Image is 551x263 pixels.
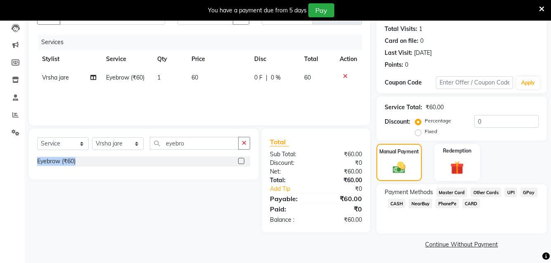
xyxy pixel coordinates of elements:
[304,74,311,81] span: 60
[157,74,161,81] span: 1
[426,103,444,112] div: ₹60.00
[264,216,316,224] div: Balance :
[409,199,432,208] span: NearBuy
[150,137,239,150] input: Search or Scan
[385,117,410,126] div: Discount:
[316,150,368,159] div: ₹60.00
[42,74,69,81] span: Vrsha jare
[405,61,408,69] div: 0
[378,240,545,249] a: Continue Without Payment
[316,159,368,167] div: ₹0
[414,49,432,57] div: [DATE]
[471,188,501,197] span: Other Cards
[436,188,468,197] span: Master Card
[38,35,368,50] div: Services
[308,3,334,17] button: Pay
[152,50,187,68] th: Qty
[101,50,152,68] th: Service
[419,25,422,33] div: 1
[385,25,417,33] div: Total Visits:
[208,6,307,15] div: You have a payment due from 5 days
[385,49,412,57] div: Last Visit:
[264,167,316,176] div: Net:
[316,194,368,204] div: ₹60.00
[446,160,468,176] img: _gift.svg
[385,103,422,112] div: Service Total:
[249,50,299,68] th: Disc
[299,50,335,68] th: Total
[192,74,198,81] span: 60
[324,185,368,193] div: ₹0
[316,204,368,214] div: ₹0
[385,188,433,197] span: Payment Methods
[106,74,144,81] span: Eyebrow (₹60)
[266,73,267,82] span: |
[37,157,76,166] div: Eyebrow (₹60)
[443,147,471,155] label: Redemption
[516,77,540,89] button: Apply
[520,188,537,197] span: GPay
[420,37,423,45] div: 0
[379,148,419,155] label: Manual Payment
[264,194,316,204] div: Payable:
[389,160,409,175] img: _cash.svg
[254,73,262,82] span: 0 F
[187,50,249,68] th: Price
[264,176,316,185] div: Total:
[335,50,362,68] th: Action
[271,73,281,82] span: 0 %
[270,138,289,146] span: Total
[264,150,316,159] div: Sub Total:
[316,176,368,185] div: ₹60.00
[462,199,480,208] span: CARD
[436,76,513,89] input: Enter Offer / Coupon Code
[316,167,368,176] div: ₹60.00
[264,204,316,214] div: Paid:
[385,78,436,87] div: Coupon Code
[37,50,101,68] th: Stylist
[435,199,459,208] span: PhonePe
[264,159,316,167] div: Discount:
[504,188,517,197] span: UPI
[425,117,451,124] label: Percentage
[425,128,437,135] label: Fixed
[385,61,403,69] div: Points:
[316,216,368,224] div: ₹60.00
[385,37,419,45] div: Card on file:
[388,199,406,208] span: CASH
[264,185,324,193] a: Add Tip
